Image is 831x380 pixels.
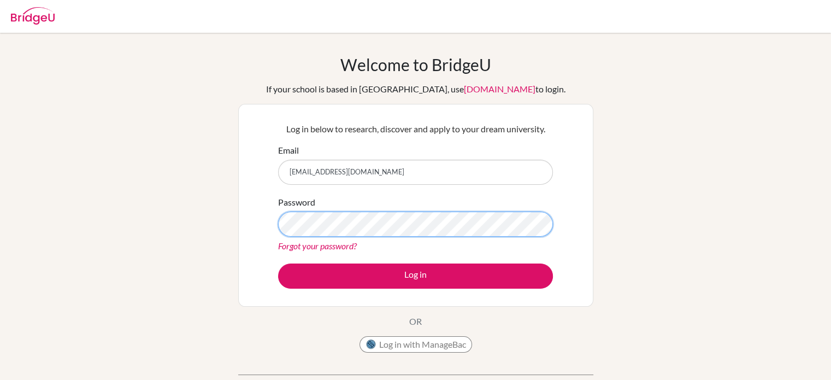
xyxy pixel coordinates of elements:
[278,144,299,157] label: Email
[278,196,315,209] label: Password
[340,55,491,74] h1: Welcome to BridgeU
[266,83,565,96] div: If your school is based in [GEOGRAPHIC_DATA], use to login.
[11,7,55,25] img: Bridge-U
[278,241,357,251] a: Forgot your password?
[409,315,422,328] p: OR
[278,264,553,289] button: Log in
[278,122,553,136] p: Log in below to research, discover and apply to your dream university.
[464,84,535,94] a: [DOMAIN_NAME]
[359,336,472,353] button: Log in with ManageBac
